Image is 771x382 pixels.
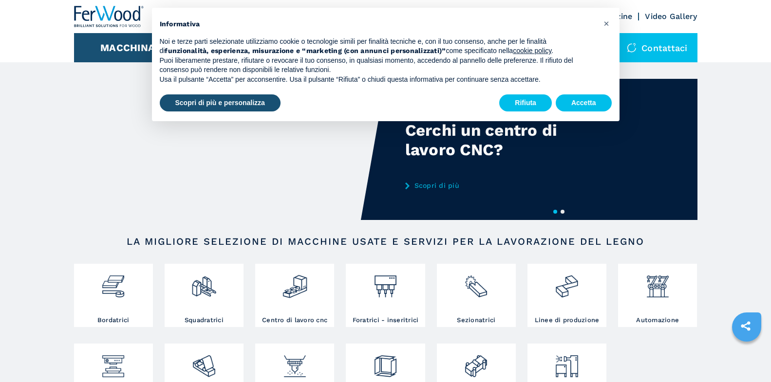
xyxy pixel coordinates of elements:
p: Usa il pulsante “Accetta” per acconsentire. Usa il pulsante “Rifiuta” o chiudi questa informativa... [160,75,596,85]
h3: Bordatrici [97,316,130,325]
button: Chiudi questa informativa [599,16,615,31]
img: foratrici_inseritrici_2.png [373,266,398,299]
img: pressa-strettoia.png [100,346,126,379]
button: Scopri di più e personalizza [160,94,281,112]
img: lavorazione_porte_finestre_2.png [463,346,489,379]
img: automazione.png [645,266,671,299]
img: centro_di_lavoro_cnc_2.png [282,266,308,299]
span: × [603,18,609,29]
img: aspirazione_1.png [554,346,580,379]
h3: Foratrici - inseritrici [353,316,419,325]
img: levigatrici_2.png [191,346,217,379]
a: Automazione [618,264,697,327]
h2: LA MIGLIORE SELEZIONE DI MACCHINE USATE E SERVIZI PER LA LAVORAZIONE DEL LEGNO [105,236,666,247]
a: Scopri di più [405,182,596,189]
a: Centro di lavoro cnc [255,264,334,327]
a: Linee di produzione [527,264,606,327]
a: Bordatrici [74,264,153,327]
h3: Sezionatrici [457,316,495,325]
p: Noi e terze parti selezionate utilizziamo cookie o tecnologie simili per finalità tecniche e, con... [160,37,596,56]
img: verniciatura_1.png [282,346,308,379]
button: Macchinari [100,42,165,54]
img: montaggio_imballaggio_2.png [373,346,398,379]
iframe: Chat [730,338,764,375]
p: Puoi liberamente prestare, rifiutare o revocare il tuo consenso, in qualsiasi momento, accedendo ... [160,56,596,75]
h3: Automazione [636,316,679,325]
img: Ferwood [74,6,144,27]
img: Contattaci [627,43,637,53]
img: squadratrici_2.png [191,266,217,299]
button: 2 [561,210,564,214]
div: Contattaci [617,33,697,62]
button: Rifiuta [499,94,552,112]
a: Squadratrici [165,264,244,327]
button: Accetta [556,94,612,112]
a: cookie policy [513,47,551,55]
h3: Squadratrici [185,316,224,325]
strong: funzionalità, esperienza, misurazione e “marketing (con annunci personalizzati)” [165,47,446,55]
a: Foratrici - inseritrici [346,264,425,327]
a: Video Gallery [645,12,697,21]
h2: Informativa [160,19,596,29]
h3: Centro di lavoro cnc [262,316,327,325]
button: 1 [553,210,557,214]
a: Sezionatrici [437,264,516,327]
video: Your browser does not support the video tag. [74,79,386,220]
h3: Linee di produzione [535,316,600,325]
img: bordatrici_1.png [100,266,126,299]
img: sezionatrici_2.png [463,266,489,299]
img: linee_di_produzione_2.png [554,266,580,299]
a: sharethis [733,314,758,338]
